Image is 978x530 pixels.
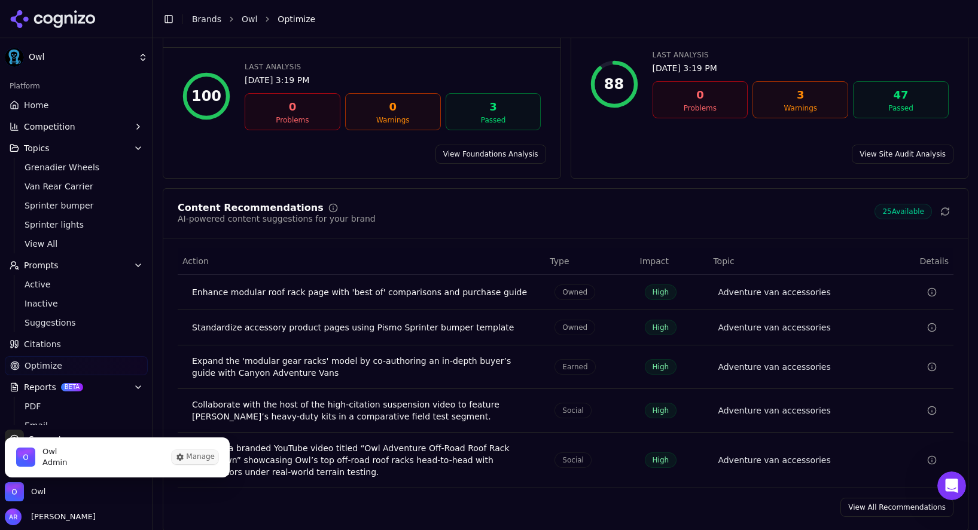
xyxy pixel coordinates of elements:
[25,419,129,431] span: Email
[24,338,61,350] span: Citations
[140,19,164,43] img: Profile image for Alp
[653,50,949,60] div: Last Analysis
[758,87,843,103] div: 3
[192,355,535,379] div: Expand the 'modular gear racks' model by co-authoring an in-depth buyer’s guide with Canyon Adven...
[645,284,677,300] span: High
[351,99,435,115] div: 0
[5,482,24,501] img: Owl
[61,383,83,391] span: BETA
[25,238,129,250] span: View All
[5,48,24,67] img: Owl
[25,360,62,372] span: Optimize
[718,454,830,466] div: Adventure van accessories
[159,403,200,411] span: Messages
[24,433,62,445] span: Support
[178,248,953,488] div: Data table
[206,19,227,41] div: Close
[658,103,743,113] div: Problems
[245,74,541,86] div: [DATE] 3:19 PM
[46,403,73,411] span: Home
[852,145,953,164] a: View Site Audit Analysis
[24,259,59,271] span: Prompts
[13,332,227,372] div: Status: All systems operational
[278,13,315,25] span: Optimize
[25,298,129,310] span: Inactive
[29,52,133,63] span: Owl
[893,255,949,267] span: Details
[50,201,84,214] div: Cognizo
[5,482,45,501] button: Close organization switcher
[25,305,84,315] span: PDF Reporting
[640,255,669,267] span: Impact
[758,103,843,113] div: Warnings
[192,321,535,333] div: Standardize accessory product pages using Pismo Sprinter bumper template
[25,279,215,304] div: Introducing New Reporting Features: Generate PDF Reports Easily! 📊
[451,115,536,125] div: Passed
[5,508,22,525] img: Adam Raper
[635,248,709,275] th: Impact
[12,230,227,263] div: Send us a message
[554,452,592,468] span: Social
[12,161,227,224] div: Recent messageDeniz avatarAlp avatarYou’ll get replies here and in your email: ✉️ [PERSON_NAME][E...
[718,286,830,298] div: Adventure van accessories
[245,62,541,72] div: Last Analysis
[25,200,129,212] span: Sprinter bumper
[32,197,47,211] img: Alp avatar
[718,405,830,416] div: Adventure van accessories
[191,87,221,106] div: 100
[24,23,114,42] img: logo
[858,103,943,113] div: Passed
[178,213,376,225] div: AI-powered content suggestions for your brand
[937,471,966,500] iframe: Intercom live chat
[192,442,535,478] div: Produce a branded YouTube video titled “Owl Adventure Off-Road Roof Rack Showdown” showcasing Owl...
[5,76,148,96] div: Platform
[192,14,221,24] a: Brands
[645,359,677,375] span: High
[25,180,129,192] span: Van Rear Carrier
[875,204,932,219] span: 25 Available
[858,87,943,103] div: 47
[25,219,129,231] span: Sprinter lights
[192,399,535,422] div: Collaborate with the host of the high-citation suspension video to feature [PERSON_NAME]’s heavy-...
[554,403,592,418] span: Social
[24,99,48,111] span: Home
[645,320,677,335] span: High
[25,240,200,253] div: Send us a message
[708,248,888,275] th: Topic
[13,269,227,326] div: Introducing New Reporting Features: Generate PDF Reports Easily! 📊PDF Reporting
[25,400,129,412] span: PDF
[24,125,215,146] p: How can we help?
[120,373,239,421] button: Messages
[645,403,677,418] span: High
[172,450,218,464] button: Manage
[645,452,677,468] span: High
[435,145,546,164] a: View Foundations Analysis
[16,448,35,467] img: Owl
[351,115,435,125] div: Warnings
[163,19,187,43] img: Profile image for Deniz
[451,99,536,115] div: 3
[25,161,129,173] span: Grenadier Wheels
[250,99,335,115] div: 0
[42,457,67,468] span: Admin
[178,248,545,275] th: Action
[192,13,945,25] nav: breadcrumb
[50,346,215,359] div: Status: All systems operational
[5,508,96,525] button: Open user button
[653,62,949,74] div: [DATE] 3:19 PM
[25,278,129,290] span: Active
[658,87,743,103] div: 0
[178,203,324,213] div: Content Recommendations
[5,437,230,477] div: Owl is active
[42,446,67,457] span: Owl
[550,255,569,267] span: Type
[25,317,129,329] span: Suggestions
[24,381,56,393] span: Reports
[718,321,830,333] div: Adventure van accessories
[192,286,535,298] div: Enhance modular roof rack page with 'best of' comparisons and purchase guide
[554,359,595,375] span: Earned
[23,197,38,211] img: Deniz avatar
[86,201,120,214] div: • 3h ago
[25,171,215,184] div: Recent message
[250,115,335,125] div: Problems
